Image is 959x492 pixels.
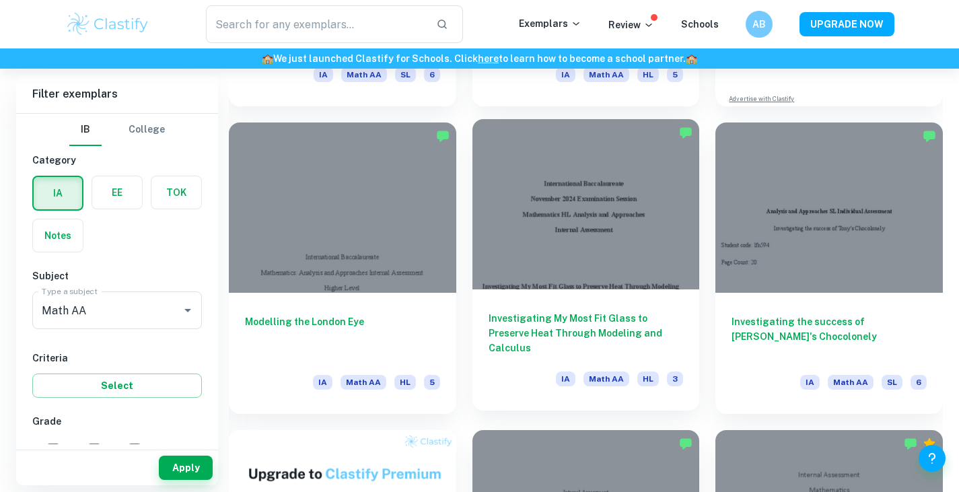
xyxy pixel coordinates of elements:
span: 5 [424,375,440,390]
h6: We just launched Clastify for Schools. Click to learn how to become a school partner. [3,51,956,66]
button: IA [34,177,82,209]
span: Math AA [341,67,387,82]
img: Marked [679,437,692,450]
h6: AB [751,17,767,32]
a: Investigating the success of [PERSON_NAME]'s ChocolonelyIAMath AASL6 [715,122,943,414]
span: 🏫 [262,53,273,64]
span: 5 [148,442,154,457]
span: 6 [911,375,927,390]
button: Select [32,374,202,398]
button: IB [69,114,102,146]
img: Marked [679,126,692,139]
button: Help and Feedback [919,445,946,472]
h6: Category [32,153,202,168]
button: TOK [151,176,201,209]
h6: Modelling the London Eye [245,314,440,359]
span: HL [637,372,659,386]
span: IA [314,67,333,82]
a: Modelling the London EyeIAMath AAHL5 [229,122,456,414]
span: IA [556,67,575,82]
a: here [478,53,499,64]
span: 5 [667,67,683,82]
input: Search for any exemplars... [206,5,426,43]
span: HL [394,375,416,390]
a: Schools [681,19,719,30]
div: Premium [923,437,936,450]
span: HL [637,67,659,82]
button: AB [746,11,773,38]
span: Math AA [583,67,629,82]
a: Investigating My Most Fit Glass to Preserve Heat Through Modeling and CalculusIAMath AAHL3 [472,122,700,414]
span: Math AA [341,375,386,390]
button: College [129,114,165,146]
a: Advertise with Clastify [729,94,794,104]
label: Type a subject [42,285,98,297]
span: Math AA [828,375,874,390]
h6: Criteria [32,351,202,365]
button: Open [178,301,197,320]
img: Marked [436,129,450,143]
span: SL [882,375,902,390]
span: SL [395,67,416,82]
span: 6 [108,442,114,457]
h6: Investigating the success of [PERSON_NAME]'s Chocolonely [732,314,927,359]
h6: Grade [32,414,202,429]
div: Filter type choice [69,114,165,146]
button: Notes [33,219,83,252]
h6: Subject [32,269,202,283]
span: 3 [667,372,683,386]
img: Clastify logo [65,11,151,38]
button: Apply [159,456,213,480]
span: 7 [67,442,73,457]
span: Math AA [583,372,629,386]
span: IA [556,372,575,386]
img: Marked [904,437,917,450]
img: Marked [923,129,936,143]
span: IA [313,375,332,390]
span: 6 [424,67,440,82]
h6: Filter exemplars [16,75,218,113]
span: 🏫 [686,53,697,64]
p: Review [608,17,654,32]
p: Exemplars [519,16,581,31]
button: EE [92,176,142,209]
button: UPGRADE NOW [800,12,894,36]
h6: Investigating My Most Fit Glass to Preserve Heat Through Modeling and Calculus [489,311,684,355]
span: IA [800,375,820,390]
